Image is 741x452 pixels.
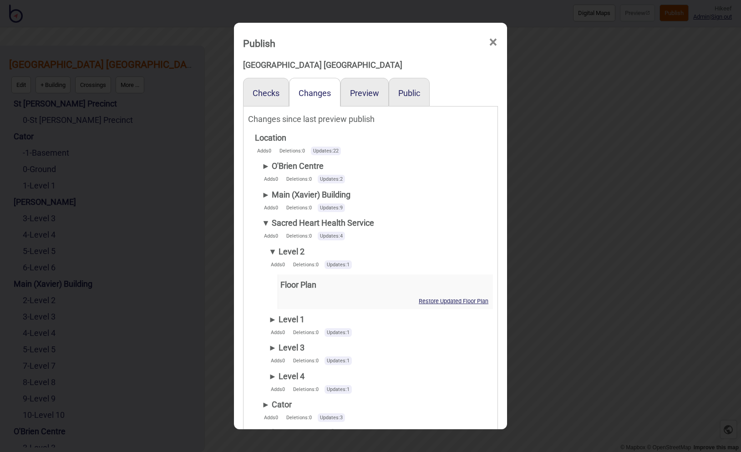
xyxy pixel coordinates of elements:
div: ► Level 3 [269,340,354,356]
span: Adds 0 [269,385,289,394]
div: Location [255,130,343,146]
span: Updates: 4 [318,232,345,240]
span: Adds 0 [269,260,289,269]
span: Deletions: 0 [291,385,322,394]
div: ▼ [PERSON_NAME] [262,425,347,442]
span: Adds 0 [269,328,289,337]
span: Updates: 1 [325,328,352,337]
span: Updates: 22 [311,147,341,155]
span: Deletions: 0 [277,147,309,155]
div: ▼ Level 2 [269,244,354,260]
div: ► O'Brien Centre [262,158,347,174]
div: ► Main (Xavier) Building [262,187,350,203]
div: ► Level 1 [269,311,354,328]
span: Deletions: 0 [284,232,315,240]
span: Deletions: 0 [291,356,322,365]
button: Public [398,88,420,98]
span: Deletions: 0 [284,175,315,183]
button: Checks [253,88,279,98]
div: [GEOGRAPHIC_DATA] [GEOGRAPHIC_DATA] [243,57,498,73]
div: Changes since last preview publish [248,111,493,127]
span: Updates: 1 [325,356,352,365]
span: Updates: 1 [325,385,352,394]
span: Updates: 1 [325,260,352,269]
button: Changes [299,88,331,98]
span: × [488,27,498,57]
div: ▼ Sacred Heart Health Service [262,215,374,231]
button: Restore Updated Floor Plan [419,298,488,305]
div: Publish [243,34,275,53]
span: Adds 0 [262,413,282,422]
span: Updates: 9 [318,203,345,212]
div: ► Level 4 [269,368,354,385]
span: Adds 0 [262,203,282,212]
span: Adds 0 [262,232,282,240]
span: Deletions: 0 [284,203,315,212]
span: Updates: 2 [318,175,345,183]
div: ► Cator [262,396,347,413]
button: Preview [350,88,379,98]
span: Adds 0 [269,356,289,365]
span: Adds 0 [262,175,282,183]
span: Deletions: 0 [291,260,322,269]
div: Floor Plan [280,277,316,293]
span: Updates: 3 [318,413,345,422]
span: Adds 0 [255,147,275,155]
span: Deletions: 0 [284,413,315,422]
span: Deletions: 0 [291,328,322,337]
